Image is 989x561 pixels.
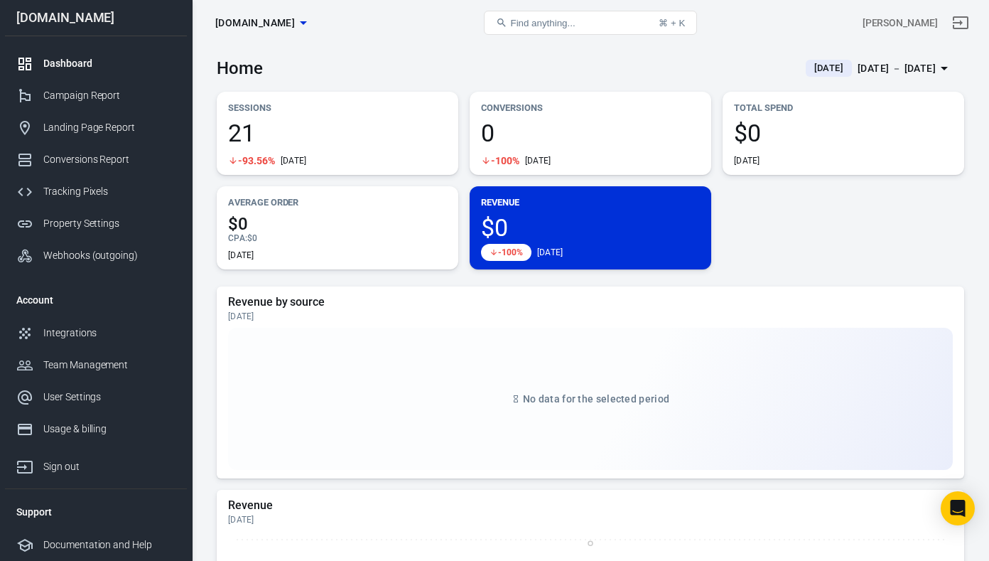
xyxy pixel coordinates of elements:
[5,144,187,176] a: Conversions Report
[491,156,519,166] span: -100%
[5,11,187,24] div: [DOMAIN_NAME]
[217,58,263,78] h3: Home
[228,498,953,513] h5: Revenue
[659,18,685,28] div: ⌘ + K
[481,215,700,240] span: $0
[941,491,975,525] div: Open Intercom Messenger
[43,459,175,474] div: Sign out
[228,514,953,525] div: [DATE]
[43,422,175,437] div: Usage & billing
[809,61,849,75] span: [DATE]
[734,100,953,115] p: Total Spend
[43,152,175,167] div: Conversions Report
[281,155,307,166] div: [DATE]
[481,195,700,210] p: Revenue
[5,317,187,349] a: Integrations
[5,176,187,208] a: Tracking Pixels
[5,112,187,144] a: Landing Page Report
[5,48,187,80] a: Dashboard
[523,393,669,405] span: No data for the selected period
[228,311,953,322] div: [DATE]
[525,155,551,166] div: [DATE]
[794,57,964,80] button: [DATE][DATE] － [DATE]
[43,538,175,552] div: Documentation and Help
[510,18,575,28] span: Find anything...
[537,247,563,258] div: [DATE]
[43,248,175,263] div: Webhooks (outgoing)
[228,250,254,261] div: [DATE]
[228,100,447,115] p: Sessions
[228,195,447,210] p: Average Order
[863,16,938,31] div: Account id: txVnG5a9
[228,233,247,243] span: CPA :
[5,208,187,240] a: Property Settings
[734,121,953,145] span: $0
[858,60,936,78] div: [DATE] － [DATE]
[484,11,697,35] button: Find anything...⌘ + K
[5,495,187,529] li: Support
[43,326,175,341] div: Integrations
[228,215,447,233] span: $0
[43,88,175,103] div: Campaign Report
[5,381,187,413] a: User Settings
[5,445,187,483] a: Sign out
[247,233,257,243] span: $0
[734,155,760,166] div: [DATE]
[43,390,175,405] div: User Settings
[5,413,187,445] a: Usage & billing
[5,240,187,272] a: Webhooks (outgoing)
[43,358,175,373] div: Team Management
[944,6,978,40] a: Sign out
[43,120,175,135] div: Landing Page Report
[215,14,295,32] span: samcart.com
[238,156,275,166] span: -93.56%
[43,56,175,71] div: Dashboard
[228,295,953,309] h5: Revenue by source
[210,10,312,36] button: [DOMAIN_NAME]
[5,80,187,112] a: Campaign Report
[43,184,175,199] div: Tracking Pixels
[43,216,175,231] div: Property Settings
[498,248,523,257] span: -100%
[5,349,187,381] a: Team Management
[5,283,187,317] li: Account
[481,121,700,145] span: 0
[481,100,700,115] p: Conversions
[228,121,447,145] span: 21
